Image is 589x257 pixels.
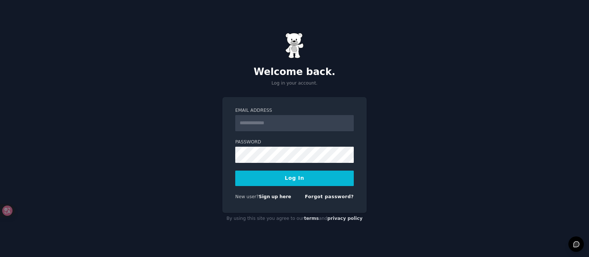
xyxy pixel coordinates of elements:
span: New user? [235,194,259,199]
label: Email Address [235,107,354,114]
img: Gummy Bear [285,33,304,58]
label: Password [235,139,354,146]
button: Log In [235,171,354,186]
div: By using this site you agree to our and [222,213,367,225]
a: privacy policy [327,216,363,221]
a: Sign up here [259,194,291,199]
a: Forgot password? [305,194,354,199]
p: Log in your account. [222,80,367,87]
h2: Welcome back. [222,66,367,78]
a: terms [304,216,319,221]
